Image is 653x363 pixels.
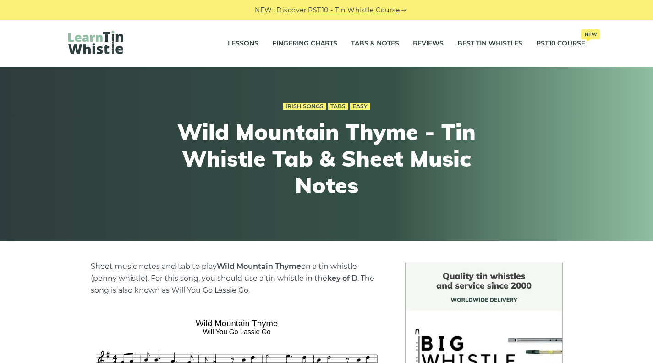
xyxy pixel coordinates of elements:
a: PST10 CourseNew [536,32,585,55]
a: Tabs [328,103,348,110]
a: Irish Songs [283,103,326,110]
a: Easy [350,103,370,110]
a: Reviews [413,32,444,55]
a: Best Tin Whistles [457,32,522,55]
a: Tabs & Notes [351,32,399,55]
strong: key of D [327,274,357,283]
a: Fingering Charts [272,32,337,55]
p: Sheet music notes and tab to play on a tin whistle (penny whistle). For this song, you should use... [91,261,383,296]
img: LearnTinWhistle.com [68,31,123,54]
a: Lessons [228,32,258,55]
span: New [581,29,600,39]
h1: Wild Mountain Thyme - Tin Whistle Tab & Sheet Music Notes [158,119,495,198]
strong: Wild Mountain Thyme [217,262,301,271]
